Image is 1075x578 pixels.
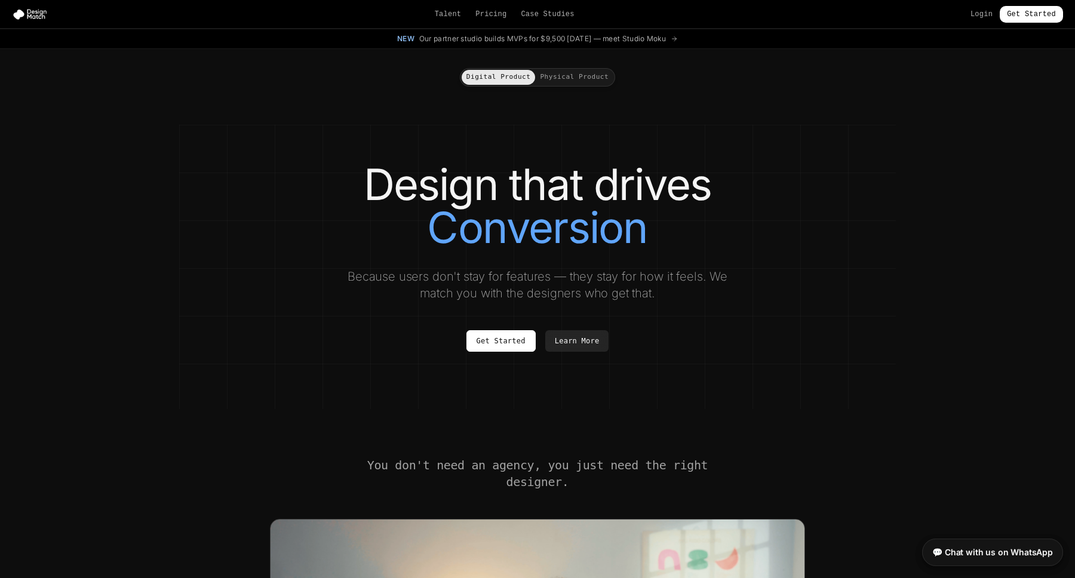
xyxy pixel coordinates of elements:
a: Talent [435,10,462,19]
a: Login [970,10,993,19]
img: Design Match [12,8,53,20]
a: Pricing [475,10,506,19]
a: Get Started [466,330,536,352]
span: New [397,34,414,44]
button: Digital Product [462,70,536,85]
span: Our partner studio builds MVPs for $9,500 [DATE] — meet Studio Moku [419,34,666,44]
p: Because users don't stay for features — they stay for how it feels. We match you with the designe... [337,268,738,302]
a: 💬 Chat with us on WhatsApp [922,539,1063,566]
span: Conversion [427,206,647,249]
h1: Design that drives [203,163,872,249]
button: Physical Product [535,70,613,85]
a: Case Studies [521,10,574,19]
a: Learn More [545,330,609,352]
a: Get Started [1000,6,1063,23]
h2: You don't need an agency, you just need the right designer. [365,457,709,490]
